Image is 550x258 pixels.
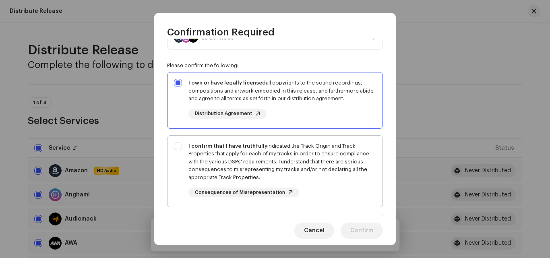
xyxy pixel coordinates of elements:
span: Confirmation Required [167,26,275,39]
p-togglebutton: I own or have legally licensedall copyrights to the sound recordings, compositions and artwork em... [167,72,383,129]
strong: I confirm that I have truthfully [188,143,267,149]
button: Cancel [294,223,334,239]
button: Confirm [341,223,383,239]
span: Consequences of Misrepresentation [195,190,285,195]
div: all copyrights to the sound recordings, compositions and artwork embodied in this release, and fu... [188,79,376,103]
div: Please confirm the following: [167,62,383,69]
span: Confirm [350,223,373,239]
span: Distribution Agreement [195,111,252,116]
strong: I own or have legally licensed [188,80,266,85]
p-togglebutton: I confirm that I have truthfullyindicated the Track Origin and Track Properties that apply for ea... [167,135,383,208]
div: indicated the Track Origin and Track Properties that apply for each of my tracks in order to ensu... [188,142,376,182]
span: Cancel [304,223,325,239]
